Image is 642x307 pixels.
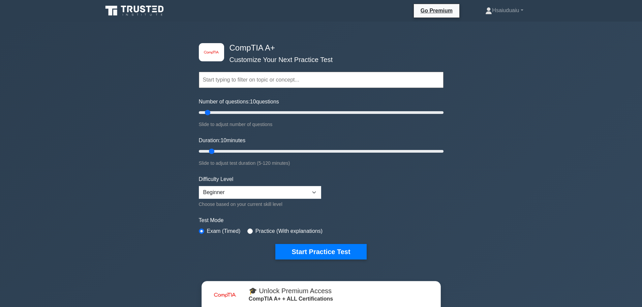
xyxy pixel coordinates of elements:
[199,175,234,183] label: Difficulty Level
[199,216,444,224] label: Test Mode
[417,6,457,15] a: Go Premium
[275,244,366,259] button: Start Practice Test
[220,137,226,143] span: 10
[199,159,444,167] div: Slide to adjust test duration (5-120 minutes)
[199,98,279,106] label: Number of questions: questions
[199,72,444,88] input: Start typing to filter on topic or concept...
[250,99,256,104] span: 10
[227,43,410,53] h4: CompTIA A+
[199,120,444,128] div: Slide to adjust number of questions
[469,4,539,17] a: Hsaiuduaiu
[207,227,241,235] label: Exam (Timed)
[255,227,323,235] label: Practice (With explanations)
[199,200,321,208] div: Choose based on your current skill level
[199,136,246,145] label: Duration: minutes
